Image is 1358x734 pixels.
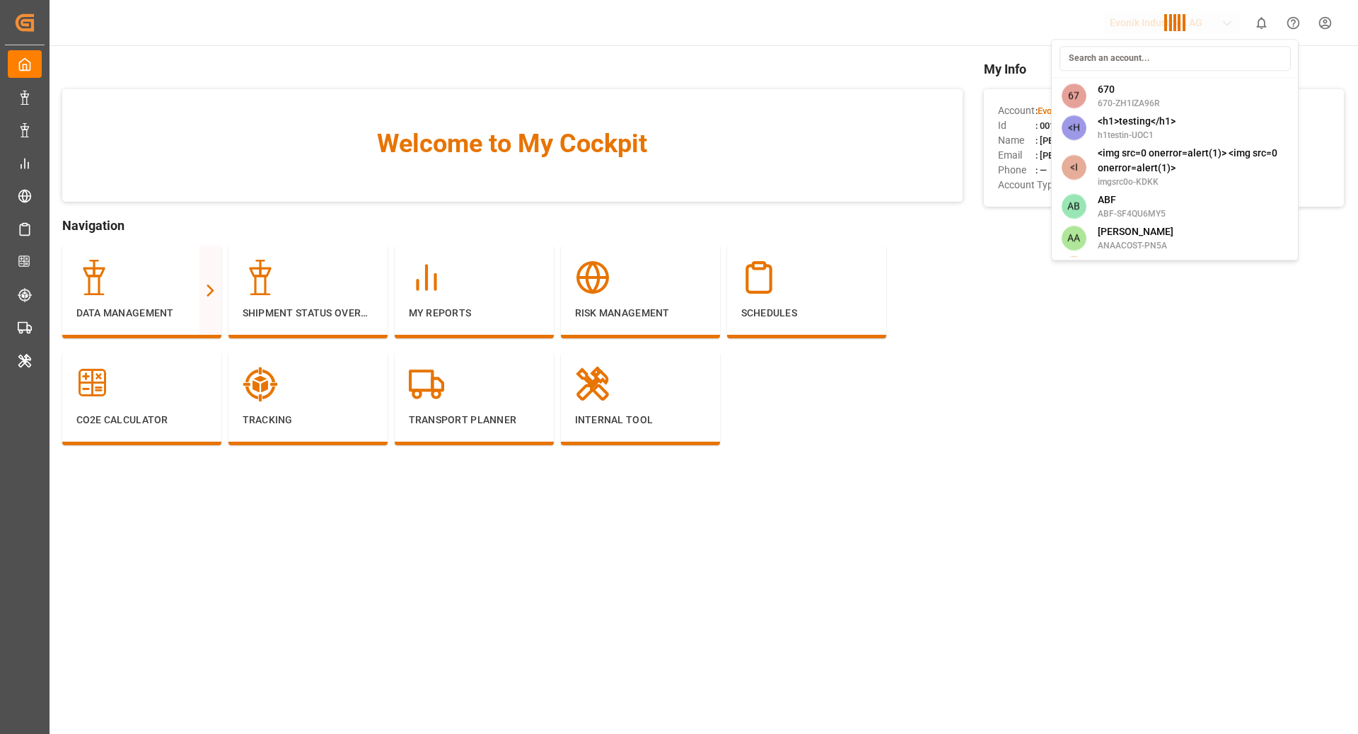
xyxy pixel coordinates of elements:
[984,59,1344,79] span: My Info
[1035,105,1122,116] span: :
[1060,46,1291,71] input: Search an account...
[1035,135,1110,146] span: : [PERSON_NAME]
[998,163,1035,178] span: Phone
[243,306,373,321] p: Shipment Status Overview
[91,125,934,163] span: Welcome to My Cockpit
[575,413,706,428] p: Internal Tool
[1038,105,1122,116] span: Evonik Industries AG
[409,413,540,428] p: Transport Planner
[76,306,207,321] p: Data Management
[1246,7,1277,39] button: show 0 new notifications
[998,118,1035,133] span: Id
[998,148,1035,163] span: Email
[409,306,540,321] p: My Reports
[62,216,963,235] span: Navigation
[998,133,1035,148] span: Name
[998,178,1058,193] span: Account Type
[741,306,872,321] p: Schedules
[1277,7,1309,39] button: Help Center
[243,413,373,428] p: Tracking
[1035,120,1129,131] span: : 0011t000013eqN2AAI
[76,413,207,428] p: CO2e Calculator
[1035,165,1047,176] span: : —
[1035,150,1257,161] span: : [PERSON_NAME][EMAIL_ADDRESS][DOMAIN_NAME]
[575,306,706,321] p: Risk Management
[998,103,1035,118] span: Account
